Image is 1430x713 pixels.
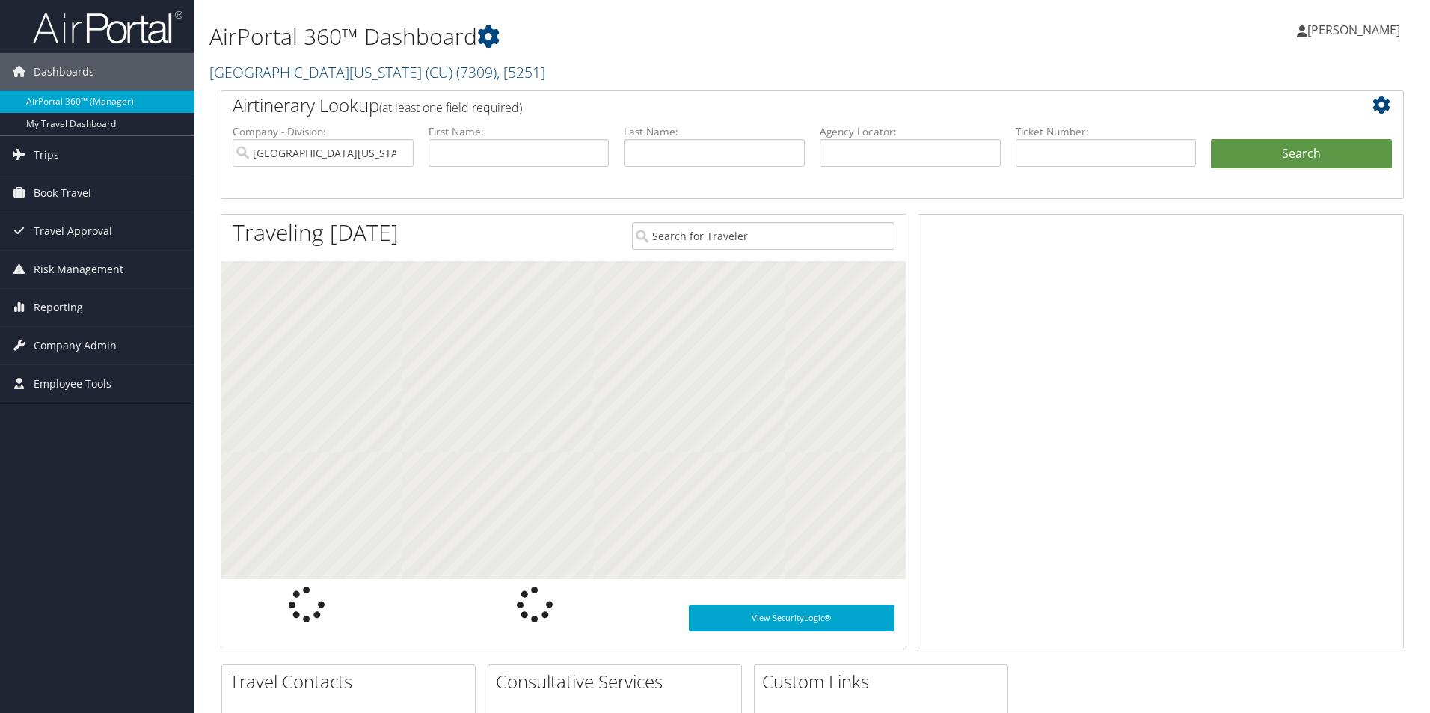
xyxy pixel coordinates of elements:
[820,124,1001,139] label: Agency Locator:
[209,62,545,82] a: [GEOGRAPHIC_DATA][US_STATE] (CU)
[1016,124,1197,139] label: Ticket Number:
[1297,7,1415,52] a: [PERSON_NAME]
[233,124,414,139] label: Company - Division:
[429,124,610,139] label: First Name:
[34,53,94,91] span: Dashboards
[209,21,1013,52] h1: AirPortal 360™ Dashboard
[34,136,59,174] span: Trips
[34,212,112,250] span: Travel Approval
[34,174,91,212] span: Book Travel
[34,289,83,326] span: Reporting
[762,669,1007,694] h2: Custom Links
[497,62,545,82] span: , [ 5251 ]
[34,251,123,288] span: Risk Management
[233,93,1293,118] h2: Airtinerary Lookup
[34,365,111,403] span: Employee Tools
[230,669,475,694] h2: Travel Contacts
[1307,22,1400,38] span: [PERSON_NAME]
[456,62,497,82] span: ( 7309 )
[624,124,805,139] label: Last Name:
[496,669,741,694] h2: Consultative Services
[632,222,894,250] input: Search for Traveler
[379,100,522,116] span: (at least one field required)
[689,605,894,631] a: View SecurityLogic®
[1211,139,1392,169] button: Search
[33,10,182,45] img: airportal-logo.png
[34,327,117,364] span: Company Admin
[233,217,399,248] h1: Traveling [DATE]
